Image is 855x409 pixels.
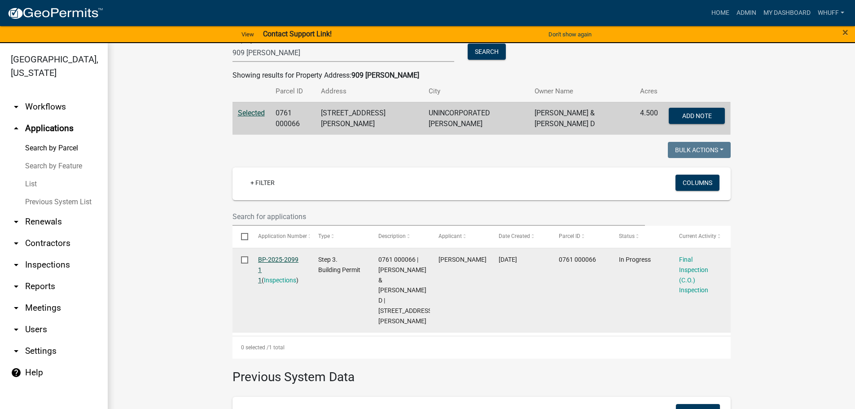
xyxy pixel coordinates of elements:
td: [STREET_ADDRESS][PERSON_NAME] [316,102,423,135]
input: Search for applications [232,207,645,226]
i: help [11,367,22,378]
a: Admin [733,4,760,22]
button: Bulk Actions [668,142,731,158]
th: Owner Name [529,81,635,102]
i: arrow_drop_up [11,123,22,134]
span: Application Number [258,233,307,239]
datatable-header-cell: Current Activity [671,226,731,247]
td: 4.500 [635,102,663,135]
div: Showing results for Property Address: [232,70,731,81]
a: Final Inspection (C.O.) Inspection [679,256,708,294]
span: In Progress [619,256,651,263]
span: Step 3. Building Permit [318,256,360,273]
h3: Previous System Data [232,359,731,387]
datatable-header-cell: Parcel ID [550,226,610,247]
i: arrow_drop_down [11,259,22,270]
th: City [423,81,529,102]
datatable-header-cell: Status [610,226,671,247]
button: Add Note [669,108,725,124]
datatable-header-cell: Select [232,226,250,247]
datatable-header-cell: Date Created [490,226,550,247]
button: Close [842,27,848,38]
div: 1 total [232,336,731,359]
td: 0761 000066 [270,102,316,135]
button: Don't show again [545,27,595,42]
i: arrow_drop_down [11,303,22,313]
i: arrow_drop_down [11,238,22,249]
span: Status [619,233,635,239]
span: Date Created [499,233,530,239]
button: Columns [675,175,719,191]
span: Parcel ID [559,233,580,239]
span: × [842,26,848,39]
datatable-header-cell: Description [370,226,430,247]
a: View [238,27,258,42]
a: Home [708,4,733,22]
strong: Contact Support Link! [263,30,332,38]
i: arrow_drop_down [11,324,22,335]
a: My Dashboard [760,4,814,22]
a: Inspections [264,277,296,284]
span: Type [318,233,330,239]
a: + Filter [243,175,282,191]
datatable-header-cell: Application Number [250,226,310,247]
td: [PERSON_NAME] & [PERSON_NAME] D [529,102,635,135]
a: Selected [238,109,265,117]
button: Search [468,44,506,60]
a: BP-2025-2099 1 1 [258,256,298,284]
datatable-header-cell: Applicant [430,226,490,247]
th: Parcel ID [270,81,316,102]
i: arrow_drop_down [11,216,22,227]
i: arrow_drop_down [11,346,22,356]
span: 0 selected / [241,344,269,351]
td: UNINCORPORATED [PERSON_NAME] [423,102,529,135]
i: arrow_drop_down [11,281,22,292]
datatable-header-cell: Type [310,226,370,247]
span: Add Note [682,112,712,119]
span: 09/11/2025 [499,256,517,263]
span: Michael J. Cruce [438,256,487,263]
span: 0761 000066 | CRUCE MICHAEL J & TAMMY D | 909 SHOEMAKER RD [378,256,434,325]
span: 0761 000066 [559,256,596,263]
div: ( ) [258,255,301,285]
th: Address [316,81,423,102]
th: Acres [635,81,663,102]
span: Description [378,233,406,239]
a: whuff [814,4,848,22]
i: arrow_drop_down [11,101,22,112]
strong: 909 [PERSON_NAME] [351,71,419,79]
span: Current Activity [679,233,716,239]
span: Applicant [438,233,462,239]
